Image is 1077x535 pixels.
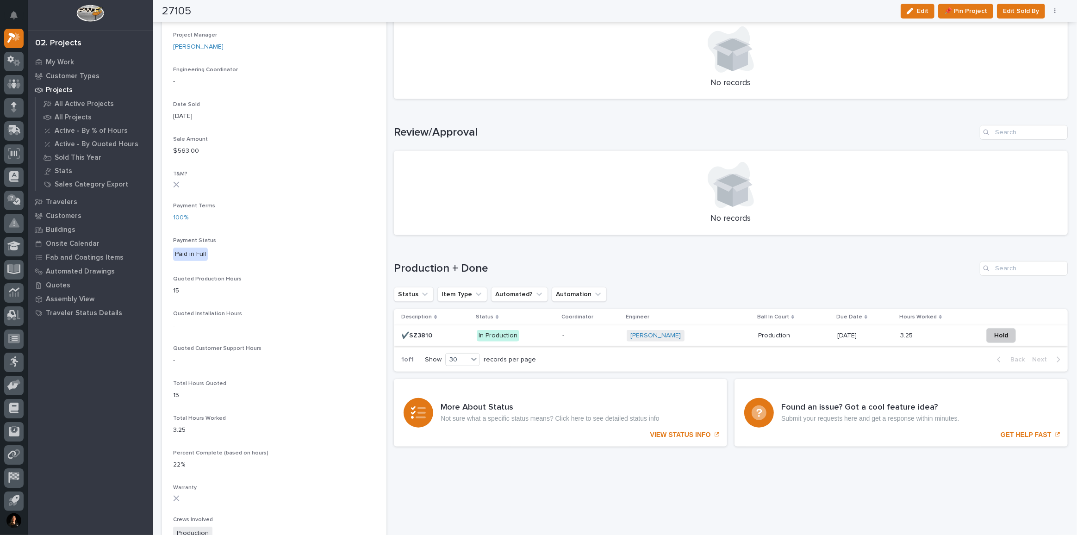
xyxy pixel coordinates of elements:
p: Not sure what a specific status means? Click here to see detailed status info [441,415,659,423]
button: Automation [552,287,607,302]
a: Active - By Quoted Hours [36,137,153,150]
p: Assembly View [46,295,94,304]
span: T&M? [173,171,187,177]
button: Notifications [4,6,24,25]
a: All Active Projects [36,97,153,110]
p: All Projects [55,113,92,122]
h1: Production + Done [394,262,976,275]
a: Customer Types [28,69,153,83]
p: 1 of 1 [394,348,421,371]
button: Edit [901,4,934,19]
button: Automated? [491,287,548,302]
button: Item Type [437,287,487,302]
p: - [173,77,375,87]
p: Buildings [46,226,75,234]
a: Traveler Status Details [28,306,153,320]
span: Hold [994,330,1008,341]
a: [PERSON_NAME] [630,332,681,340]
input: Search [980,125,1068,140]
span: Crews Involved [173,517,213,523]
a: Assembly View [28,292,153,306]
h1: Review/Approval [394,126,976,139]
img: Workspace Logo [76,5,104,22]
p: Onsite Calendar [46,240,100,248]
p: Projects [46,86,73,94]
tr: ✔️SZ3810✔️SZ3810 In Production-[PERSON_NAME] ProductionProduction [DATE]3.253.25 Hold [394,325,1068,346]
a: Fab and Coatings Items [28,250,153,264]
p: - [173,321,375,331]
button: Next [1028,355,1068,364]
p: 3.25 [900,330,915,340]
p: Travelers [46,198,77,206]
button: Hold [986,328,1016,343]
p: All Active Projects [55,100,114,108]
p: VIEW STATUS INFO [650,431,711,439]
a: Active - By % of Hours [36,124,153,137]
button: Status [394,287,434,302]
p: 22% [173,460,375,470]
div: 30 [446,355,468,365]
p: 3.25 [173,425,375,435]
h2: 27105 [162,5,191,18]
a: GET HELP FAST [735,379,1068,447]
p: Ball In Court [757,312,789,322]
p: Submit your requests here and get a response within minutes. [781,415,959,423]
a: Quotes [28,278,153,292]
a: All Projects [36,111,153,124]
h3: Found an issue? Got a cool feature idea? [781,403,959,413]
a: Onsite Calendar [28,236,153,250]
span: Quoted Production Hours [173,276,242,282]
p: - [562,332,619,340]
p: Due Date [836,312,862,322]
span: Percent Complete (based on hours) [173,450,268,456]
a: [PERSON_NAME] [173,42,224,52]
p: No records [405,214,1057,224]
p: Quotes [46,281,70,290]
a: Projects [28,83,153,97]
span: Project Manager [173,32,217,38]
button: Edit Sold By [997,4,1045,19]
span: 📌 Pin Project [944,6,987,17]
button: 📌 Pin Project [938,4,993,19]
p: [DATE] [837,332,893,340]
span: Total Hours Worked [173,416,226,421]
button: users-avatar [4,511,24,530]
div: 02. Projects [35,38,81,49]
span: Warranty [173,485,197,491]
a: Customers [28,209,153,223]
p: Customers [46,212,81,220]
span: Edit [917,7,928,15]
p: Production [758,330,792,340]
span: Sale Amount [173,137,208,142]
p: Sales Category Export [55,180,128,189]
input: Search [980,261,1068,276]
p: Active - By % of Hours [55,127,128,135]
span: Edit Sold By [1003,6,1039,17]
p: 15 [173,286,375,296]
p: Automated Drawings [46,267,115,276]
p: records per page [484,356,536,364]
a: Buildings [28,223,153,236]
p: Status [476,312,493,322]
a: My Work [28,55,153,69]
a: Stats [36,164,153,177]
a: Sales Category Export [36,178,153,191]
p: GET HELP FAST [1001,431,1051,439]
p: - [173,356,375,366]
a: Travelers [28,195,153,209]
p: Fab and Coatings Items [46,254,124,262]
a: Automated Drawings [28,264,153,278]
p: Description [401,312,432,322]
p: Customer Types [46,72,100,81]
p: Stats [55,167,72,175]
p: [DATE] [173,112,375,121]
div: In Production [477,330,519,342]
a: Sold This Year [36,151,153,164]
h3: More About Status [441,403,659,413]
span: Total Hours Quoted [173,381,226,386]
p: Coordinator [561,312,593,322]
div: Paid in Full [173,248,208,261]
span: Quoted Installation Hours [173,311,242,317]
